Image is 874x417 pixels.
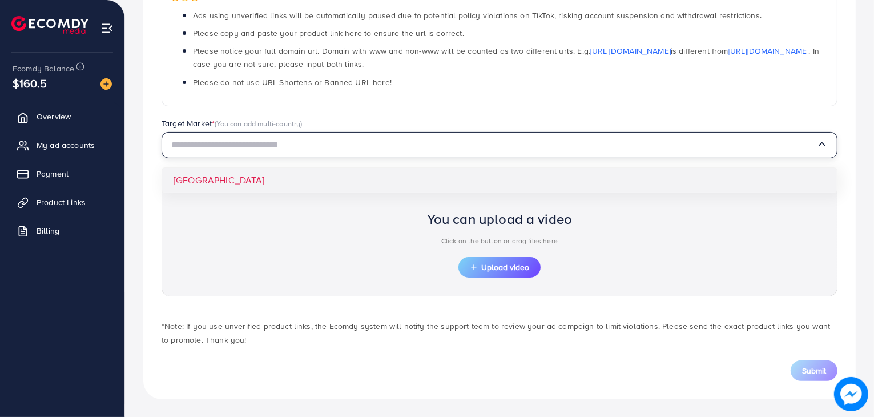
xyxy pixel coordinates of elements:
span: Please do not use URL Shortens or Banned URL here! [193,77,392,88]
a: Overview [9,105,116,128]
p: *Note: If you use unverified product links, the Ecomdy system will notify the support team to rev... [162,319,837,347]
a: Payment [9,162,116,185]
span: Product Links [37,197,86,208]
button: Submit [791,360,837,381]
span: Billing [37,225,59,236]
span: $160.5 [11,73,47,94]
span: Submit [802,365,826,376]
span: Please notice your full domain url. Domain with www and non-www will be counted as two different ... [193,45,819,70]
span: Upload video [470,263,529,271]
div: Search for option [162,132,837,159]
a: [URL][DOMAIN_NAME] [590,45,671,57]
img: image [100,78,112,90]
img: menu [100,22,114,35]
img: image [834,377,868,411]
button: Upload video [458,257,541,278]
a: My ad accounts [9,134,116,157]
img: logo [11,16,88,34]
a: Product Links [9,191,116,214]
input: Search for option [171,137,816,154]
a: Billing [9,219,116,242]
span: Payment [37,168,69,179]
li: [GEOGRAPHIC_DATA] [162,168,837,193]
span: My ad accounts [37,139,95,151]
span: Please copy and paste your product link here to ensure the url is correct. [193,27,464,39]
p: Click on the button or drag files here [427,234,573,248]
a: [URL][DOMAIN_NAME] [728,45,809,57]
span: Overview [37,111,71,122]
span: Ads using unverified links will be automatically paused due to potential policy violations on Tik... [193,10,762,21]
span: Ecomdy Balance [13,63,74,74]
label: Target Market [162,118,303,129]
h2: You can upload a video [427,211,573,227]
span: (You can add multi-country) [215,118,302,129]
